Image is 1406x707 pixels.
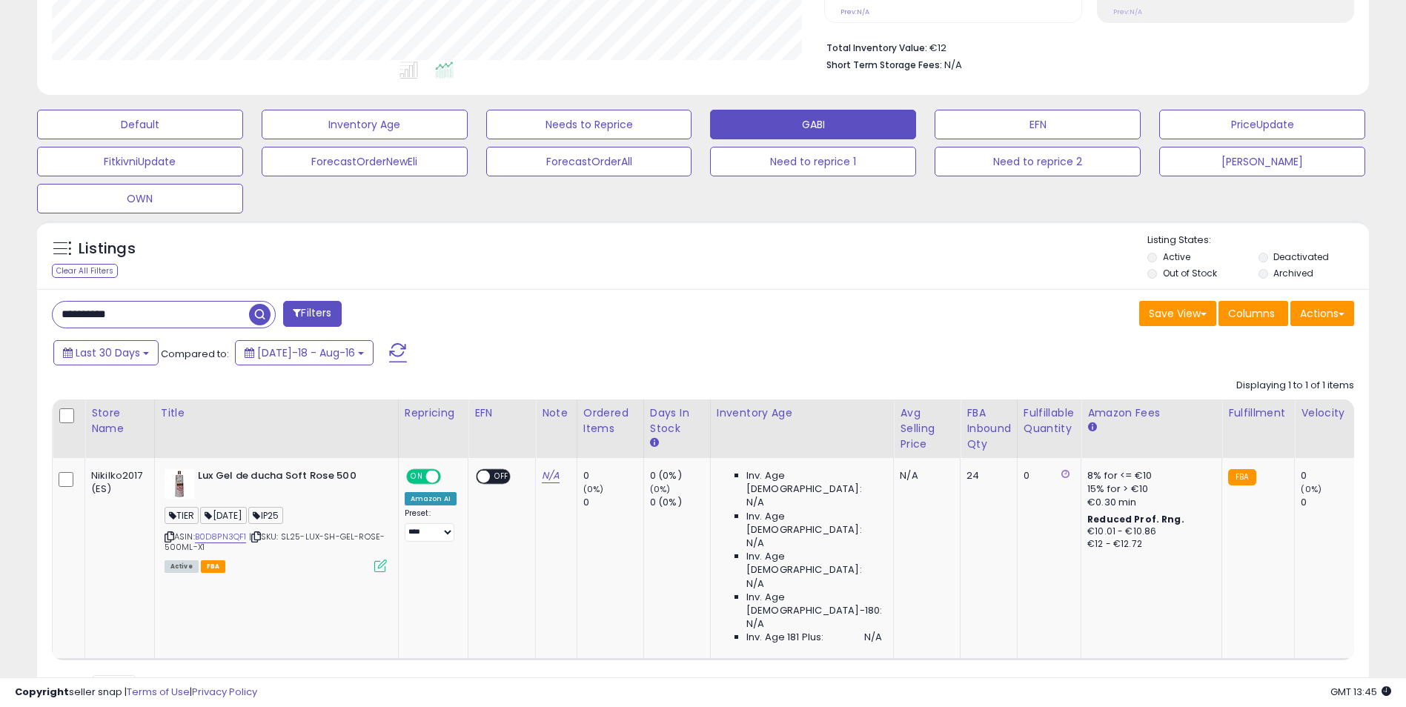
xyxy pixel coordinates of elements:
[79,239,136,259] h5: Listings
[583,496,643,509] div: 0
[165,531,385,553] span: | SKU: SL25-LUX-SH-GEL-ROSE-500ML-X1
[650,437,659,450] small: Days In Stock.
[826,42,927,54] b: Total Inventory Value:
[408,471,426,483] span: ON
[710,110,916,139] button: GABI
[746,591,882,617] span: Inv. Age [DEMOGRAPHIC_DATA]-180:
[438,471,462,483] span: OFF
[1087,405,1216,421] div: Amazon Fees
[235,340,374,365] button: [DATE]-18 - Aug-16
[1087,538,1210,551] div: €12 - €12.72
[1301,405,1355,421] div: Velocity
[1024,405,1075,437] div: Fulfillable Quantity
[650,483,671,495] small: (0%)
[900,405,954,452] div: Avg Selling Price
[710,147,916,176] button: Need to reprice 1
[1163,250,1190,263] label: Active
[198,469,378,487] b: Lux Gel de ducha Soft Rose 500
[1159,147,1365,176] button: [PERSON_NAME]
[1301,496,1361,509] div: 0
[1087,469,1210,482] div: 8% for <= €10
[1087,421,1096,434] small: Amazon Fees.
[746,617,764,631] span: N/A
[746,631,824,644] span: Inv. Age 181 Plus:
[165,507,199,524] span: TIER
[746,469,882,496] span: Inv. Age [DEMOGRAPHIC_DATA]:
[1163,267,1217,279] label: Out of Stock
[1273,267,1313,279] label: Archived
[650,405,704,437] div: Days In Stock
[1087,513,1184,525] b: Reduced Prof. Rng.
[746,496,764,509] span: N/A
[1087,496,1210,509] div: €0.30 min
[165,469,194,499] img: 31okZ5cSq1L._SL40_.jpg
[192,685,257,699] a: Privacy Policy
[900,469,949,482] div: N/A
[201,560,226,573] span: FBA
[52,264,118,278] div: Clear All Filters
[486,147,692,176] button: ForecastOrderAll
[583,405,637,437] div: Ordered Items
[474,405,529,421] div: EFN
[1228,306,1275,321] span: Columns
[935,147,1141,176] button: Need to reprice 2
[1218,301,1288,326] button: Columns
[165,469,387,571] div: ASIN:
[1273,250,1329,263] label: Deactivated
[746,510,882,537] span: Inv. Age [DEMOGRAPHIC_DATA]:
[486,110,692,139] button: Needs to Reprice
[1236,379,1354,393] div: Displaying 1 to 1 of 1 items
[91,469,143,496] div: Nikilko2017 (ES)
[746,550,882,577] span: Inv. Age [DEMOGRAPHIC_DATA]:
[262,110,468,139] button: Inventory Age
[746,577,764,591] span: N/A
[195,531,247,543] a: B0D8PN3QF1
[583,483,604,495] small: (0%)
[1330,685,1391,699] span: 2025-09-16 13:45 GMT
[542,405,571,421] div: Note
[91,405,148,437] div: Store Name
[542,468,560,483] a: N/A
[1139,301,1216,326] button: Save View
[935,110,1141,139] button: EFN
[1147,233,1369,248] p: Listing States:
[1087,525,1210,538] div: €10.01 - €10.86
[200,507,247,524] span: [DATE]
[1290,301,1354,326] button: Actions
[53,340,159,365] button: Last 30 Days
[37,147,243,176] button: FitkivniUpdate
[76,345,140,360] span: Last 30 Days
[826,38,1343,56] li: €12
[1301,483,1322,495] small: (0%)
[840,7,869,16] small: Prev: N/A
[826,59,942,71] b: Short Term Storage Fees:
[283,301,341,327] button: Filters
[405,492,457,505] div: Amazon AI
[717,405,887,421] div: Inventory Age
[650,496,710,509] div: 0 (0%)
[583,469,643,482] div: 0
[490,471,514,483] span: OFF
[1228,405,1288,421] div: Fulfillment
[15,685,69,699] strong: Copyright
[966,405,1011,452] div: FBA inbound Qty
[405,508,457,542] div: Preset:
[966,469,1006,482] div: 24
[262,147,468,176] button: ForecastOrderNewEli
[161,347,229,361] span: Compared to:
[650,469,710,482] div: 0 (0%)
[37,184,243,213] button: OWN
[1228,469,1256,485] small: FBA
[37,110,243,139] button: Default
[1113,7,1142,16] small: Prev: N/A
[746,537,764,550] span: N/A
[1301,469,1361,482] div: 0
[1024,469,1070,482] div: 0
[1159,110,1365,139] button: PriceUpdate
[257,345,355,360] span: [DATE]-18 - Aug-16
[161,405,392,421] div: Title
[15,686,257,700] div: seller snap | |
[864,631,882,644] span: N/A
[944,58,962,72] span: N/A
[405,405,462,421] div: Repricing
